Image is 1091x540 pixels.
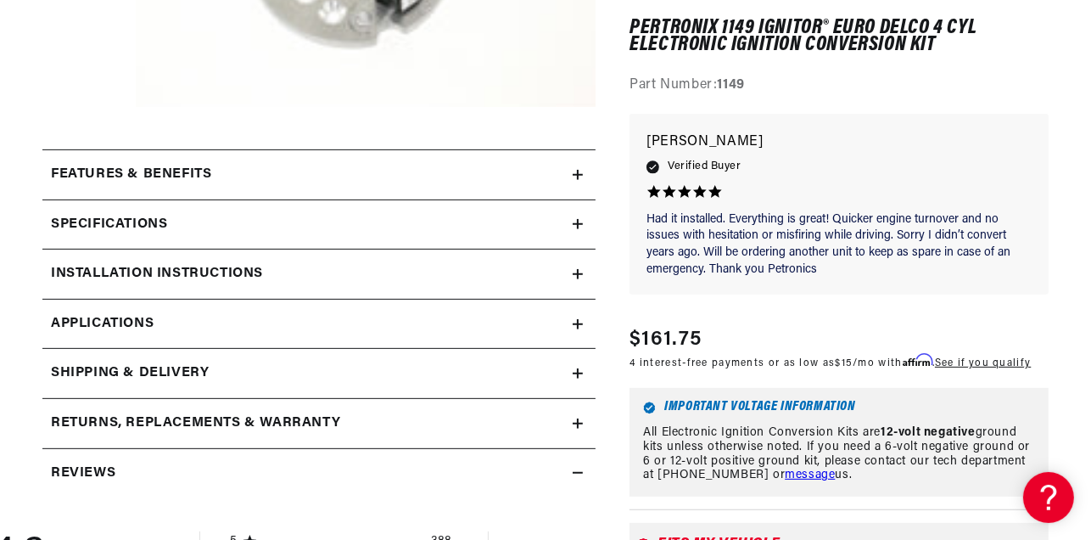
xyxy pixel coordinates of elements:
[42,449,596,498] summary: Reviews
[42,349,596,398] summary: Shipping & Delivery
[629,324,702,355] span: $161.75
[646,211,1032,278] p: Had it installed. Everything is great! Quicker engine turnover and no issues with hesitation or m...
[903,354,932,367] span: Affirm
[51,363,209,385] h2: Shipping & Delivery
[51,164,211,186] h2: Features & Benefits
[42,250,596,299] summary: Installation instructions
[51,263,263,285] h2: Installation instructions
[668,158,741,177] span: Verified Buyer
[629,20,1049,54] h1: PerTronix 1149 Ignitor® Euro Delco 4 cyl Electronic Ignition Conversion Kit
[42,399,596,448] summary: Returns, Replacements & Warranty
[646,131,1032,155] p: [PERSON_NAME]
[935,358,1031,368] a: See if you qualify - Learn more about Affirm Financing (opens in modal)
[835,358,853,368] span: $15
[643,426,1035,483] p: All Electronic Ignition Conversion Kits are ground kits unless otherwise noted. If you need a 6-v...
[881,426,976,439] strong: 12-volt negative
[42,300,596,350] a: Applications
[643,402,1035,414] h6: Important Voltage Information
[51,463,115,485] h2: Reviews
[51,214,167,236] h2: Specifications
[42,150,596,200] summary: Features & Benefits
[629,355,1031,371] p: 4 interest-free payments or as low as /mo with .
[42,200,596,250] summary: Specifications
[51,313,154,335] span: Applications
[718,79,745,93] strong: 1149
[785,470,835,482] a: message
[629,76,1049,98] div: Part Number:
[51,413,340,435] h2: Returns, Replacements & Warranty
